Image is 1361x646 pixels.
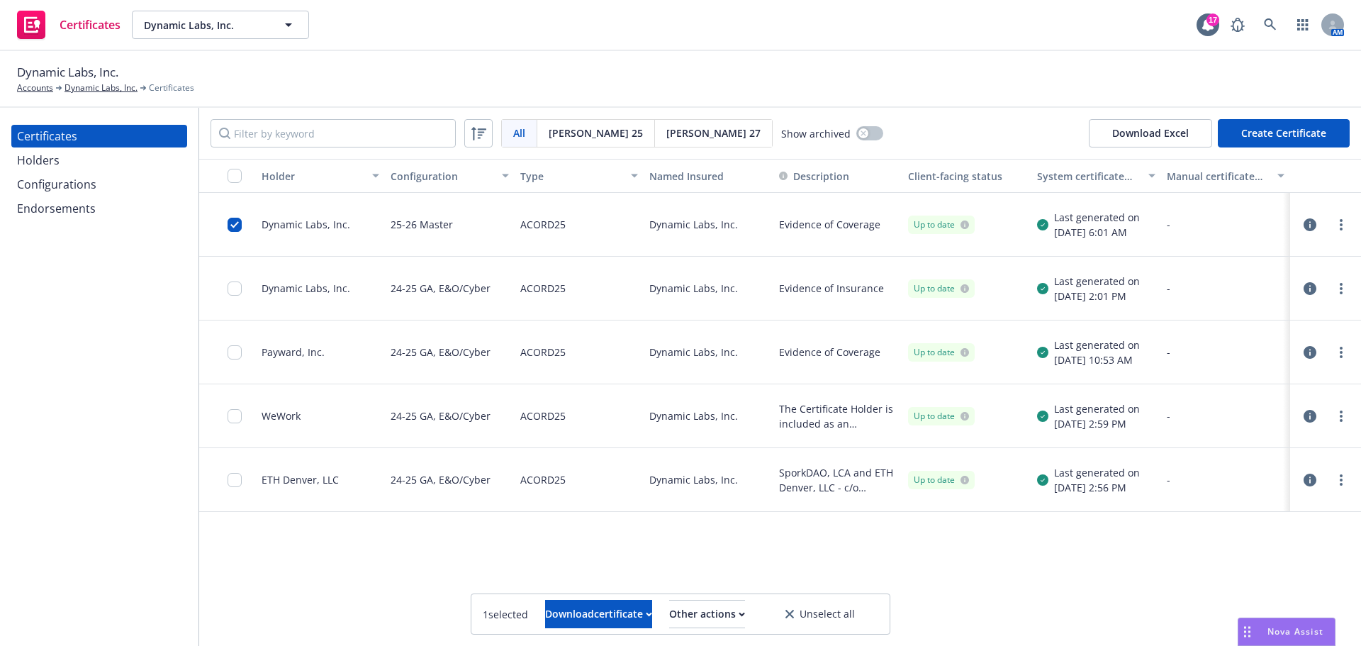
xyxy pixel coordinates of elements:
div: Up to date [914,410,969,423]
div: - [1167,408,1284,423]
button: Create Certificate [1218,119,1350,147]
div: System certificate last generated [1037,169,1139,184]
button: Downloadcertificate [545,600,652,628]
div: 24-25 GA, E&O/Cyber [391,393,491,439]
div: Configuration [391,169,493,184]
a: Dynamic Labs, Inc. [65,82,138,94]
div: Up to date [914,474,969,486]
button: Named Insured [644,159,773,193]
div: 25-26 Master [391,201,453,247]
div: Configurations [17,173,96,196]
div: Dynamic Labs, Inc. [644,448,773,512]
div: Named Insured [649,169,767,184]
button: Evidence of Coverage [779,345,880,360]
div: Last generated on [1054,401,1140,416]
div: ETH Denver, LLC [262,472,339,487]
span: Certificates [149,82,194,94]
button: Description [779,169,849,184]
div: ACORD25 [520,393,566,439]
input: Toggle Row Selected [228,282,242,296]
button: Other actions [669,600,745,628]
span: [PERSON_NAME] 27 [666,126,761,140]
div: 24-25 GA, E&O/Cyber [391,329,491,375]
div: 17 [1206,13,1219,26]
div: Download certificate [545,601,652,628]
div: 24-25 GA, E&O/Cyber [391,457,491,503]
input: Select all [228,169,242,183]
div: Other actions [669,601,745,628]
div: Endorsements [17,197,96,220]
button: Configuration [385,159,514,193]
button: Unselect all [762,600,878,628]
div: Drag to move [1238,618,1256,645]
div: Payward, Inc. [262,345,325,360]
div: Last generated on [1054,338,1140,352]
span: Dynamic Labs, Inc. [144,18,267,33]
div: Client-facing status [908,169,1026,184]
div: Holders [17,149,60,172]
span: SporkDAO, LCA and ETH Denver, LLC - c/o [STREET_ADDRESS][PERSON_NAME], the Western Stock Show Ass... [779,465,897,495]
button: Manual certificate last generated [1161,159,1290,193]
div: ACORD25 [520,329,566,375]
div: Dynamic Labs, Inc. [644,321,773,384]
a: Configurations [11,173,187,196]
button: Dynamic Labs, Inc. [132,11,309,39]
a: Accounts [17,82,53,94]
div: Dynamic Labs, Inc. [262,217,350,232]
div: Certificates [17,125,77,147]
input: Toggle Row Selected [228,218,242,232]
div: - [1167,281,1284,296]
input: Filter by keyword [211,119,456,147]
button: Download Excel [1089,119,1212,147]
div: Up to date [914,346,969,359]
button: Evidence of Insurance [779,281,884,296]
input: Toggle Row Selected [228,409,242,423]
a: Switch app [1289,11,1317,39]
div: ACORD25 [520,265,566,311]
button: The Certificate Holder is included as an additional insured as required by a written contract wit... [779,401,897,431]
a: Certificates [11,5,126,45]
div: [DATE] 2:56 PM [1054,480,1140,495]
div: [DATE] 2:01 PM [1054,289,1140,303]
a: more [1333,280,1350,297]
a: more [1333,408,1350,425]
div: ACORD25 [520,457,566,503]
button: Client-facing status [902,159,1031,193]
div: Holder [262,169,364,184]
div: [DATE] 10:53 AM [1054,352,1140,367]
span: Certificates [60,19,121,30]
button: Type [515,159,644,193]
div: Up to date [914,282,969,295]
div: [DATE] 6:01 AM [1054,225,1140,240]
span: Unselect all [800,609,855,619]
a: Search [1256,11,1284,39]
div: Last generated on [1054,210,1140,225]
div: Manual certificate last generated [1167,169,1269,184]
div: Dynamic Labs, Inc. [644,384,773,448]
a: Holders [11,149,187,172]
div: Dynamic Labs, Inc. [262,281,350,296]
a: more [1333,344,1350,361]
a: Report a Bug [1223,11,1252,39]
a: more [1333,472,1350,489]
div: Last generated on [1054,465,1140,480]
div: WeWork [262,408,301,423]
span: All [513,126,525,140]
a: Certificates [11,125,187,147]
button: Holder [256,159,385,193]
span: Nova Assist [1267,625,1323,637]
span: [PERSON_NAME] 25 [549,126,643,140]
div: Last generated on [1054,274,1140,289]
span: 1 selected [483,607,528,622]
div: 24-25 GA, E&O/Cyber [391,265,491,311]
div: Dynamic Labs, Inc. [644,193,773,257]
input: Toggle Row Selected [228,473,242,487]
button: Evidence of Coverage [779,217,880,232]
div: [DATE] 2:59 PM [1054,416,1140,431]
div: - [1167,345,1284,360]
